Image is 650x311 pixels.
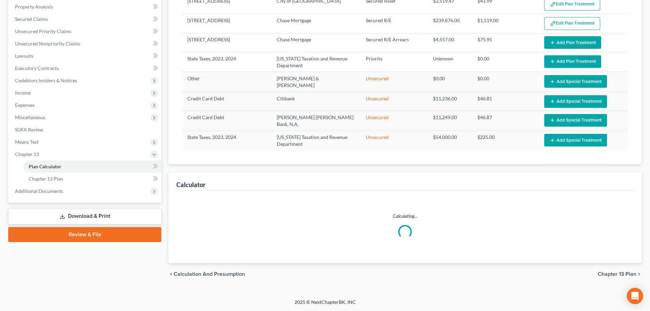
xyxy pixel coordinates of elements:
td: $46.87 [472,111,539,131]
td: Citibank [271,92,361,111]
i: chevron_left [168,271,174,277]
button: Add Special Treatment [544,114,607,127]
td: $1,519.00 [472,14,539,33]
a: Lawsuits [10,50,161,62]
td: Secured R/E Arrears [360,33,427,52]
button: Add Special Treatment [544,75,607,88]
span: Secured Claims [15,16,48,22]
td: $0.00 [472,52,539,72]
td: $0.00 [472,72,539,92]
span: Chapter 13 Plan [598,271,636,277]
td: Priority [360,52,427,72]
span: Property Analysis [15,4,53,10]
td: Unsecured [360,131,427,151]
span: Lawsuits [15,53,33,59]
td: Chase Mortgage [271,14,361,33]
td: [US_STATE] Taxation and Revenue Department [271,131,361,151]
td: State Taxes, 2023, 2024 [182,52,271,72]
img: edit-pencil-c1479a1de80d8dea1e2430c2f745a3c6a07e9d7aa2eeffe225670001d78357a8.svg [550,20,556,26]
td: [US_STATE] Taxation and Revenue Department [271,52,361,72]
img: edit-pencil-c1479a1de80d8dea1e2430c2f745a3c6a07e9d7aa2eeffe225670001d78357a8.svg [550,1,556,7]
td: [PERSON_NAME] & [PERSON_NAME] [271,72,361,92]
div: Calculator [176,181,205,189]
a: Plan Calculator [23,160,161,173]
td: $225.00 [472,131,539,151]
button: Edit Plan Treatment [544,17,600,30]
button: Add Plan Treatment [544,36,601,49]
div: 2025 © NextChapterBK, INC [131,299,520,311]
span: Unsecured Priority Claims [15,28,71,34]
a: Executory Contracts [10,62,161,74]
a: Download & Print [8,208,161,224]
button: chevron_left Calculation and Presumption [168,271,245,277]
td: State Taxes, 2023, 2024 [182,131,271,151]
td: Unsecured [360,92,427,111]
span: Chapter 13 [15,151,39,157]
td: Credit Card Debt [182,92,271,111]
span: Calculation and Presumption [174,271,245,277]
td: [STREET_ADDRESS] [182,33,271,52]
span: SOFA Review [15,127,43,132]
td: Unknown [428,52,472,72]
span: Expenses [15,102,34,108]
p: Calculating... [182,213,628,220]
span: Means Test [15,139,39,145]
span: Unsecured Nonpriority Claims [15,41,80,46]
a: Chapter 13 Plan [23,173,161,185]
td: Unsecured [360,111,427,131]
span: Codebtors Insiders & Notices [15,77,77,83]
td: Chase Mortgage [271,33,361,52]
button: Add Plan Treatment [544,55,601,68]
span: Miscellaneous [15,114,45,120]
span: Additional Documents [15,188,63,194]
span: Plan Calculator [29,164,61,169]
td: $75.95 [472,33,539,52]
a: Secured Claims [10,13,161,25]
td: Unsecured [360,72,427,92]
a: SOFA Review [10,124,161,136]
div: Open Intercom Messenger [627,288,643,304]
td: Credit Card Debt [182,111,271,131]
td: $11,236.00 [428,92,472,111]
a: Unsecured Nonpriority Claims [10,38,161,50]
span: Income [15,90,31,96]
td: [PERSON_NAME] [PERSON_NAME] Bank, N.A. [271,111,361,131]
a: Review & File [8,227,161,242]
button: Add Special Treatment [544,95,607,108]
td: $4,557.00 [428,33,472,52]
span: Chapter 13 Plan [29,176,63,182]
td: Secured R/E [360,14,427,33]
button: Chapter 13 Plan chevron_right [598,271,642,277]
td: $46.81 [472,92,539,111]
button: Add Special Treatment [544,134,607,146]
td: $0.00 [428,72,472,92]
td: Other [182,72,271,92]
i: chevron_right [636,271,642,277]
td: $54,000.00 [428,131,472,151]
td: $11,249.00 [428,111,472,131]
a: Unsecured Priority Claims [10,25,161,38]
span: Executory Contracts [15,65,59,71]
a: Property Analysis [10,1,161,13]
td: [STREET_ADDRESS] [182,14,271,33]
td: $239,876.00 [428,14,472,33]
